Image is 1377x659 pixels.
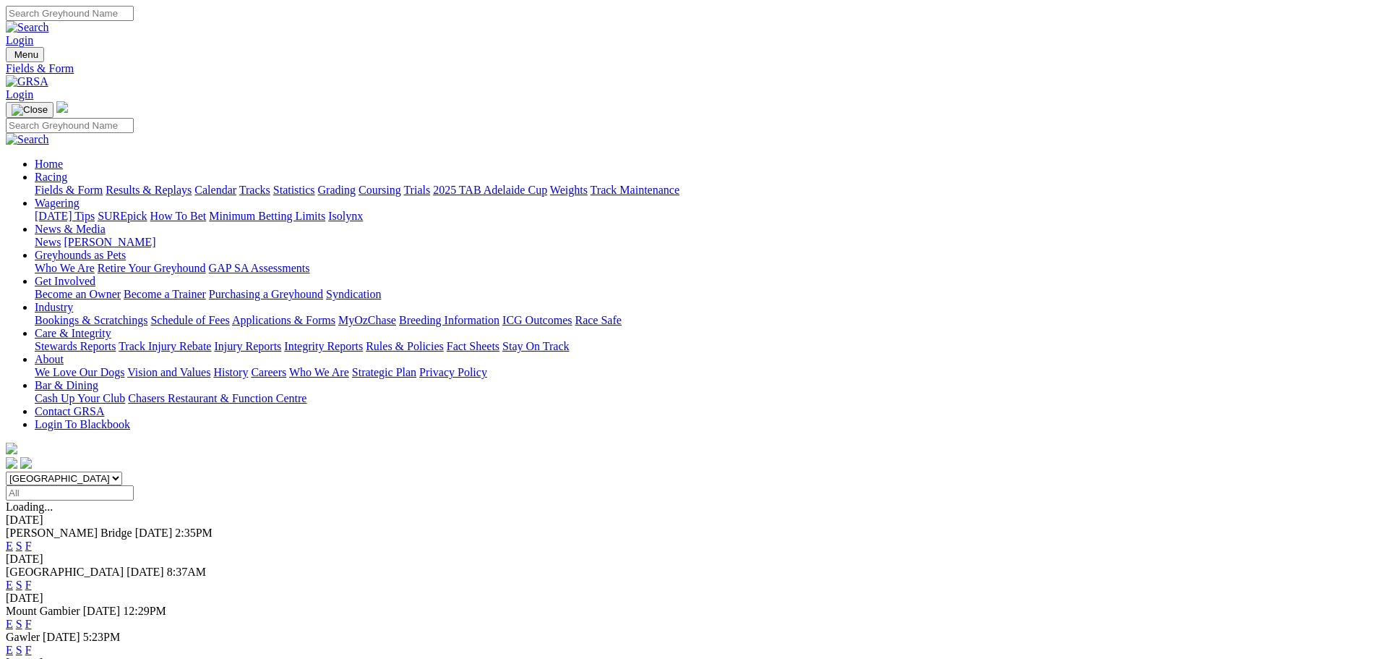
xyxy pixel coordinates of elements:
a: Fact Sheets [447,340,499,352]
a: F [25,579,32,591]
span: 5:23PM [83,631,121,643]
span: [DATE] [83,605,121,617]
a: Trials [403,184,430,196]
a: Care & Integrity [35,327,111,339]
a: Get Involved [35,275,95,287]
div: About [35,366,1371,379]
button: Toggle navigation [6,102,53,118]
a: GAP SA Assessments [209,262,310,274]
a: Minimum Betting Limits [209,210,325,222]
a: MyOzChase [338,314,396,326]
a: S [16,644,22,656]
img: Search [6,133,49,146]
span: Gawler [6,631,40,643]
img: facebook.svg [6,457,17,469]
div: News & Media [35,236,1371,249]
a: Schedule of Fees [150,314,229,326]
a: F [25,540,32,552]
div: Bar & Dining [35,392,1371,405]
img: logo-grsa-white.png [56,101,68,113]
a: Become an Owner [35,288,121,300]
a: S [16,618,22,630]
a: Who We Are [35,262,95,274]
a: Vision and Values [127,366,210,378]
a: Racing [35,171,67,183]
a: Bar & Dining [35,379,98,391]
img: GRSA [6,75,48,88]
a: Login [6,34,33,46]
input: Search [6,6,134,21]
a: S [16,579,22,591]
a: Retire Your Greyhound [98,262,206,274]
div: Get Involved [35,288,1371,301]
span: [GEOGRAPHIC_DATA] [6,566,124,578]
a: Fields & Form [35,184,103,196]
a: Track Injury Rebate [119,340,211,352]
a: Tracks [239,184,270,196]
a: Become a Trainer [124,288,206,300]
a: Cash Up Your Club [35,392,125,404]
a: Rules & Policies [366,340,444,352]
a: Stay On Track [502,340,569,352]
a: News & Media [35,223,106,235]
a: 2025 TAB Adelaide Cup [433,184,547,196]
input: Search [6,118,134,133]
div: Care & Integrity [35,340,1371,353]
a: Isolynx [328,210,363,222]
a: Careers [251,366,286,378]
a: Privacy Policy [419,366,487,378]
a: E [6,618,13,630]
div: [DATE] [6,592,1371,605]
a: E [6,579,13,591]
a: Stewards Reports [35,340,116,352]
span: [DATE] [135,527,173,539]
span: Mount Gambier [6,605,80,617]
span: [PERSON_NAME] Bridge [6,527,132,539]
a: [DATE] Tips [35,210,95,222]
a: Login [6,88,33,101]
a: We Love Our Dogs [35,366,124,378]
a: Chasers Restaurant & Function Centre [128,392,306,404]
a: Weights [550,184,588,196]
a: Track Maintenance [591,184,679,196]
div: Racing [35,184,1371,197]
a: F [25,644,32,656]
a: F [25,618,32,630]
div: [DATE] [6,514,1371,527]
span: [DATE] [43,631,80,643]
a: How To Bet [150,210,207,222]
a: Wagering [35,197,80,209]
div: [DATE] [6,553,1371,566]
a: Bookings & Scratchings [35,314,147,326]
div: Greyhounds as Pets [35,262,1371,275]
a: Statistics [273,184,315,196]
span: Menu [14,49,38,60]
div: Wagering [35,210,1371,223]
a: E [6,540,13,552]
span: 2:35PM [175,527,213,539]
a: ICG Outcomes [502,314,572,326]
a: Grading [318,184,356,196]
img: logo-grsa-white.png [6,443,17,454]
a: Results & Replays [106,184,192,196]
a: [PERSON_NAME] [64,236,155,248]
a: Injury Reports [214,340,281,352]
a: E [6,644,13,656]
a: SUREpick [98,210,147,222]
a: History [213,366,248,378]
a: Who We Are [289,366,349,378]
a: Coursing [359,184,401,196]
a: Industry [35,301,73,313]
a: Strategic Plan [352,366,416,378]
a: Calendar [194,184,236,196]
a: News [35,236,61,248]
a: S [16,540,22,552]
span: 12:29PM [123,605,166,617]
a: Greyhounds as Pets [35,249,126,261]
a: Fields & Form [6,62,1371,75]
a: Home [35,158,63,170]
img: Close [12,104,48,116]
a: About [35,353,64,365]
img: twitter.svg [20,457,32,469]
